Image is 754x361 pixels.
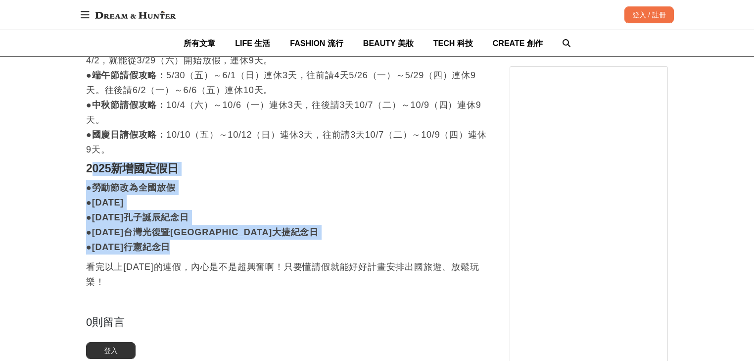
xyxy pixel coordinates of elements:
strong: ●中秋節請假攻略： [86,100,166,110]
strong: ●端午節請假攻略： [86,70,166,80]
button: 登入 [86,342,136,359]
p: 看完以上[DATE]的連假，內心是不是超興奮啊！只要懂請假就能好好計畫安排出國旅遊、放鬆玩樂！ [86,259,490,289]
strong: ●勞動節改為全國放假 [86,183,176,193]
a: CREATE 創作 [493,30,543,56]
span: BEAUTY 美妝 [363,39,414,48]
strong: ●[DATE] [86,198,124,207]
span: 所有文章 [184,39,215,48]
div: 登入 / 註冊 [624,6,674,23]
img: Dream & Hunter [90,6,181,24]
a: BEAUTY 美妝 [363,30,414,56]
strong: ●[DATE]台灣光復暨[GEOGRAPHIC_DATA]大捷紀念日 [86,227,319,237]
span: CREATE 創作 [493,39,543,48]
h2: 2025新增國定假日 [86,162,490,176]
strong: ●[DATE]行憲紀念日 [86,242,170,252]
span: TECH 科技 [433,39,473,48]
span: FASHION 流行 [290,39,343,48]
a: LIFE 生活 [235,30,270,56]
a: FASHION 流行 [290,30,343,56]
a: TECH 科技 [433,30,473,56]
strong: ●國慶日請假攻略： [86,130,166,140]
div: 0 則留言 [86,314,490,330]
a: 所有文章 [184,30,215,56]
strong: ●[DATE]孔子誕辰紀念日 [86,212,189,222]
span: LIFE 生活 [235,39,270,48]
